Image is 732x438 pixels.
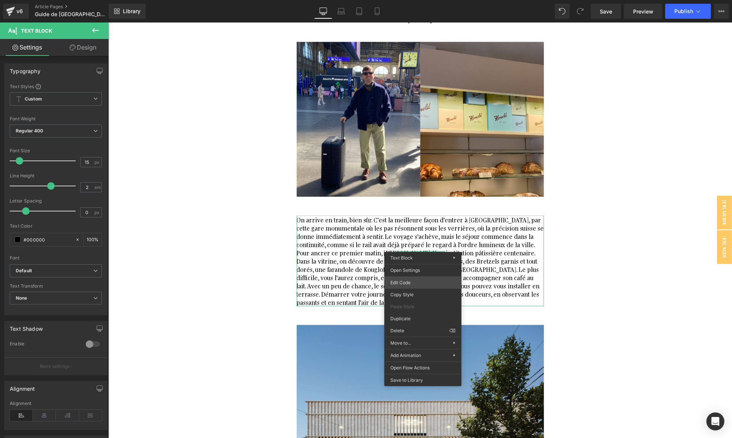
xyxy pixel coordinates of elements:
[674,8,693,14] span: Publish
[314,4,332,19] a: Desktop
[10,341,78,349] div: Enable
[390,303,456,310] span: Paste Style
[4,357,107,375] button: More settings
[84,233,102,246] div: %
[390,255,413,261] span: Text Block
[10,64,40,74] div: Typography
[109,4,146,19] a: New Library
[390,279,456,286] span: Edit Code
[10,283,102,289] div: Text Transform
[25,96,42,102] b: Custom
[390,291,456,298] span: Copy Style
[56,39,110,56] a: Design
[594,208,624,241] span: [EN] SIZE GUIDE
[3,4,29,19] a: v6
[35,11,107,17] span: Guide de [GEOGRAPHIC_DATA]
[10,401,102,406] div: Alignment
[390,352,453,359] span: Add Animation
[94,210,101,215] span: px
[10,381,35,392] div: Alignment
[368,4,386,19] a: Mobile
[555,4,570,19] button: Undo
[40,363,70,370] p: More settings
[332,4,350,19] a: Laptop
[714,4,729,19] button: More
[633,7,653,15] span: Preview
[390,364,456,371] span: Open Flow Actions
[390,340,453,346] span: Move to...
[24,235,72,244] input: Color
[449,327,456,334] span: ⌫
[665,4,711,19] button: Publish
[10,116,102,121] div: Font Weight
[390,327,449,334] span: Delete
[10,148,102,153] div: Font Size
[390,377,456,384] span: Save to Library
[16,128,43,133] b: Regular 400
[350,4,368,19] a: Tablet
[329,229,337,238] a: Expand / Collapse
[10,223,102,229] div: Text Color
[16,268,32,274] i: Default
[188,193,437,226] span: On arrive en train, bien sûr. C’est la meilleure façon d’entrer à [GEOGRAPHIC_DATA], par cette ga...
[21,28,52,34] span: Text Block
[295,229,321,238] span: Text Block
[390,315,456,322] span: Duplicate
[94,185,101,190] span: em
[573,4,588,19] button: Redo
[188,226,433,283] span: Pour ancrer ce premier matin, [PERSON_NAME]. Une institution pâtissière centenaire. Dans la vitri...
[16,295,27,301] b: None
[123,8,140,15] span: Library
[707,412,725,430] div: Open Intercom Messenger
[624,4,662,19] a: Preview
[390,267,456,274] span: Open Settings
[10,321,43,332] div: Text Shadow
[10,198,102,204] div: Letter Spacing
[600,7,612,15] span: Save
[10,255,102,261] div: Font
[94,160,101,165] span: px
[35,4,121,10] a: Article Pages
[15,6,24,16] div: v6
[10,173,102,178] div: Line Height
[10,83,102,89] div: Text Styles
[594,173,624,207] span: [FR] GUIDE DES TAILLES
